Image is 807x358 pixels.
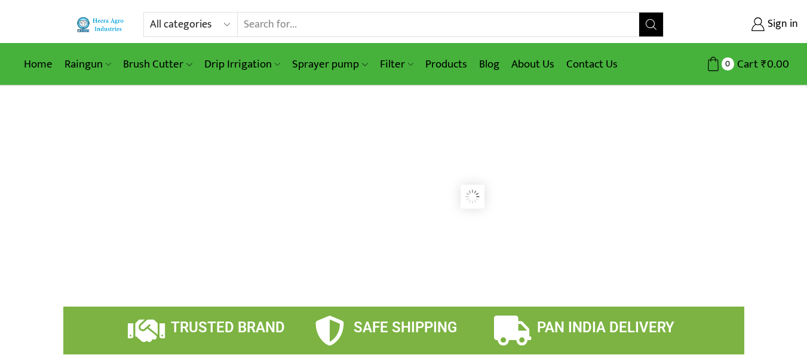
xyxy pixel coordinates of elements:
span: ₹ [761,55,767,74]
button: Search button [639,13,663,36]
a: Contact Us [560,50,624,78]
a: 0 Cart ₹0.00 [676,53,789,75]
input: Search for... [238,13,639,36]
a: Brush Cutter [117,50,198,78]
span: SAFE SHIPPING [354,319,457,336]
a: Home [18,50,59,78]
span: Sign in [765,17,798,32]
a: About Us [505,50,560,78]
a: Products [419,50,473,78]
a: Sign in [682,14,798,35]
a: Blog [473,50,505,78]
span: PAN INDIA DELIVERY [537,319,674,336]
span: Cart [734,56,758,72]
span: 0 [722,57,734,70]
a: Sprayer pump [286,50,373,78]
bdi: 0.00 [761,55,789,74]
span: TRUSTED BRAND [171,319,285,336]
a: Filter [374,50,419,78]
a: Raingun [59,50,117,78]
a: Drip Irrigation [198,50,286,78]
